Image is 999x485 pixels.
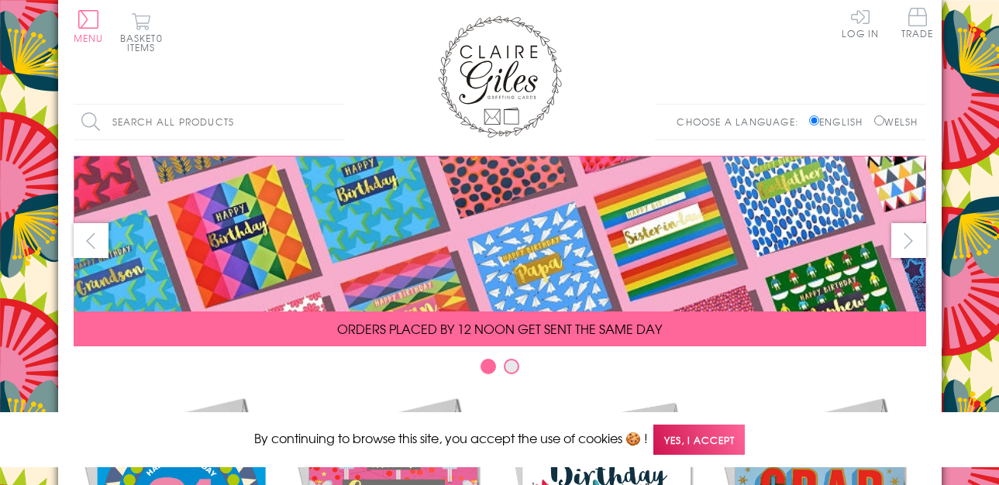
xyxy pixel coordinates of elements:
[120,12,163,52] button: Basket0 items
[481,359,496,374] button: Carousel Page 1 (Current Slide)
[74,105,345,139] input: Search all products
[74,31,104,45] span: Menu
[74,223,109,258] button: prev
[337,319,662,338] span: ORDERS PLACED BY 12 NOON GET SENT THE SAME DAY
[891,223,926,258] button: next
[677,115,806,129] p: Choose a language:
[874,115,884,126] input: Welsh
[127,31,163,54] span: 0 items
[74,358,926,382] div: Carousel Pagination
[438,15,562,138] img: Claire Giles Greetings Cards
[842,8,879,38] a: Log In
[809,115,870,129] label: English
[901,8,934,38] span: Trade
[874,115,918,129] label: Welsh
[653,425,745,455] span: Yes, I accept
[74,10,104,43] button: Menu
[329,105,345,139] input: Search
[809,115,819,126] input: English
[504,359,519,374] button: Carousel Page 2
[901,8,934,41] a: Trade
